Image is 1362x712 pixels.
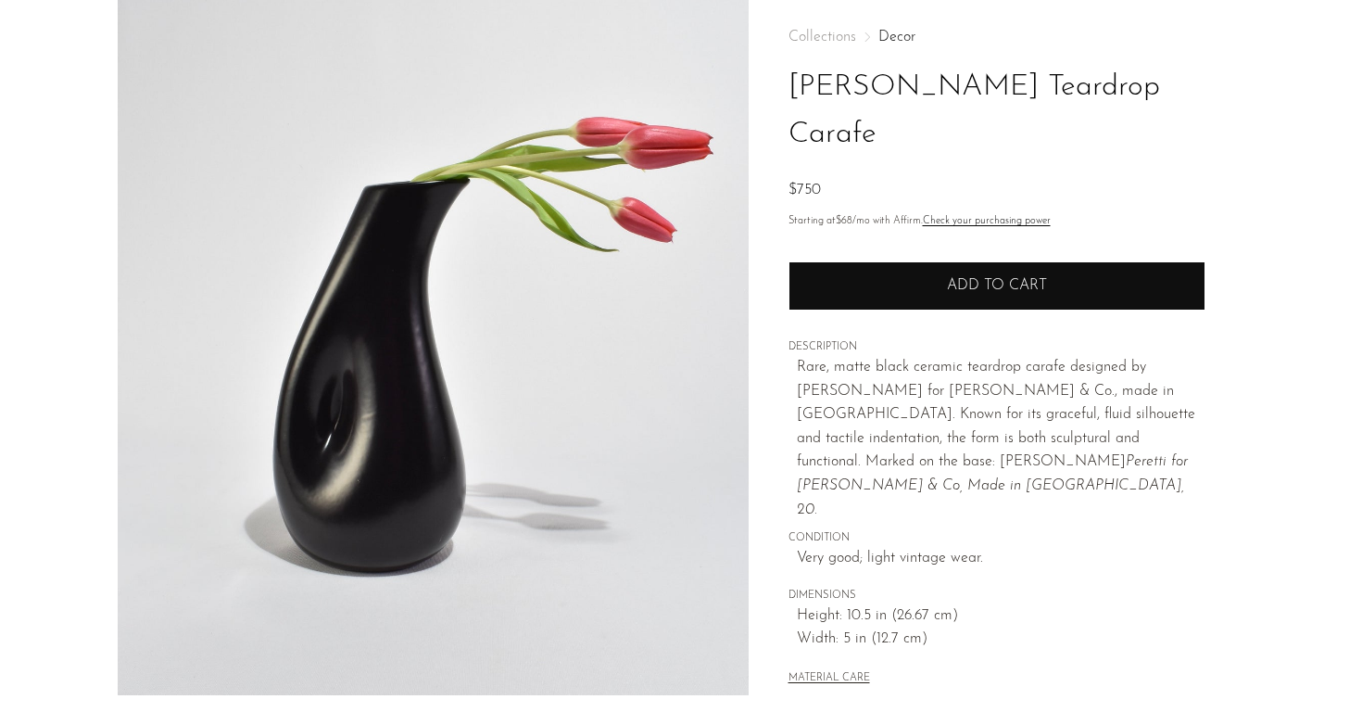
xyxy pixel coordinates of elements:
span: Height: 10.5 in (26.67 cm) [797,604,1205,629]
span: Add to cart [947,278,1047,293]
button: Add to cart [788,261,1205,310]
span: Very good; light vintage wear. [797,547,1205,571]
p: Starting at /mo with Affirm. [788,213,1205,230]
button: MATERIAL CARE [788,672,870,686]
span: Width: 5 in (12.7 cm) [797,628,1205,652]
a: Decor [878,30,915,44]
span: DIMENSIONS [788,588,1205,604]
em: Peretti for [PERSON_NAME] & Co, Made in [GEOGRAPHIC_DATA], 20. [797,454,1188,516]
p: Rare, matte black ceramic teardrop carafe designed by [PERSON_NAME] for [PERSON_NAME] & Co., made... [797,356,1205,522]
span: CONDITION [788,530,1205,547]
nav: Breadcrumbs [788,30,1205,44]
span: DESCRIPTION [788,339,1205,356]
h1: [PERSON_NAME] Teardrop Carafe [788,64,1205,159]
a: Check your purchasing power - Learn more about Affirm Financing (opens in modal) [923,216,1051,226]
span: Collections [788,30,856,44]
span: $68 [836,216,852,226]
span: $750 [788,183,821,197]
